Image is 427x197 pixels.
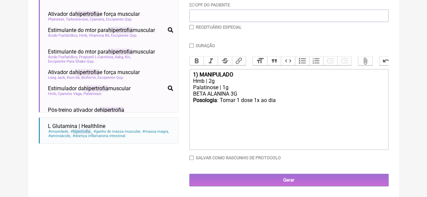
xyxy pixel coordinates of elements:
span: Estimulador da muscular [48,85,131,92]
span: Estimulante do mtor para muscular [48,48,155,55]
span: Estimulante do mtor para muscular [48,27,155,33]
span: hipertrofia [108,48,133,55]
span: Excipiente Qsp [106,17,132,22]
span: hipertrofia [100,107,124,113]
button: Quote [267,57,281,65]
span: Hmb [48,92,57,96]
span: hipertrofia [75,11,100,17]
span: ganho de massa muscular [93,129,141,134]
strong: Posologia [193,97,217,103]
div: BETA ALANINA 3G [193,91,384,97]
div: Hmb | 2g [193,78,384,84]
span: massa magra [142,129,169,134]
span: doença inflamatoria intestinal [72,134,127,138]
div: Palatinose | 1g [193,84,384,91]
span: Excipiente Para Shake Qsp [48,59,95,64]
span: Palatinose [83,92,102,96]
button: Increase Level [337,57,351,65]
span: Ácido Fosfatídico [48,33,78,38]
span: hipertrofia [84,85,108,92]
button: Bullets [295,57,309,65]
span: Turkesterone [66,17,89,22]
span: Ksm-66 [67,75,80,80]
span: hipertrofia [108,27,133,33]
button: Undo [379,57,394,65]
label: Receituário Especial [196,25,242,30]
button: Heading [253,57,267,65]
span: hipertrofia [73,129,91,134]
span: Ativador da e força muscular [48,69,140,75]
span: imunidade [48,129,69,134]
button: Code [281,57,295,65]
div: : Tomar 1 dose 1x ao dia ㅤ [193,97,384,110]
span: Pós-treino ativador de [48,107,124,113]
span: Aakg [115,55,124,59]
span: Ativador da e força muscular [48,11,140,17]
span: Propionil L-Carnitina [79,55,114,59]
button: Strikethrough [218,57,232,65]
button: Link [232,57,246,65]
span: Cyanotis Vaga [58,92,82,96]
span: Hmb [79,33,88,38]
span: Cyanotis [90,17,105,22]
button: Italic [204,57,218,65]
label: Salvar como rascunho de Protocolo [196,155,281,160]
span: Long Jack [48,75,66,80]
span: Ácido Fosfatídico [48,55,78,59]
span: Bioferrin [81,75,97,80]
strong: 1) MANIPULADO [193,71,233,78]
span: L Glutamina | Healthline [48,123,105,129]
input: Gerar [189,174,389,186]
span: Vitamina B6 [89,33,110,38]
span: Excipiente Qsp [98,75,124,80]
button: Decrease Level [323,57,337,65]
span: aminoácido [48,134,71,138]
button: Bold [190,57,204,65]
span: Kic [125,55,131,59]
span: Phytotest [48,17,65,22]
button: Attach Files [358,57,372,65]
span: Excipiente Qsp [111,33,137,38]
label: CPF do Paciente [189,2,230,7]
button: Numbers [309,57,323,65]
label: Duração [196,43,215,48]
span: hipertrofia [75,69,100,75]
